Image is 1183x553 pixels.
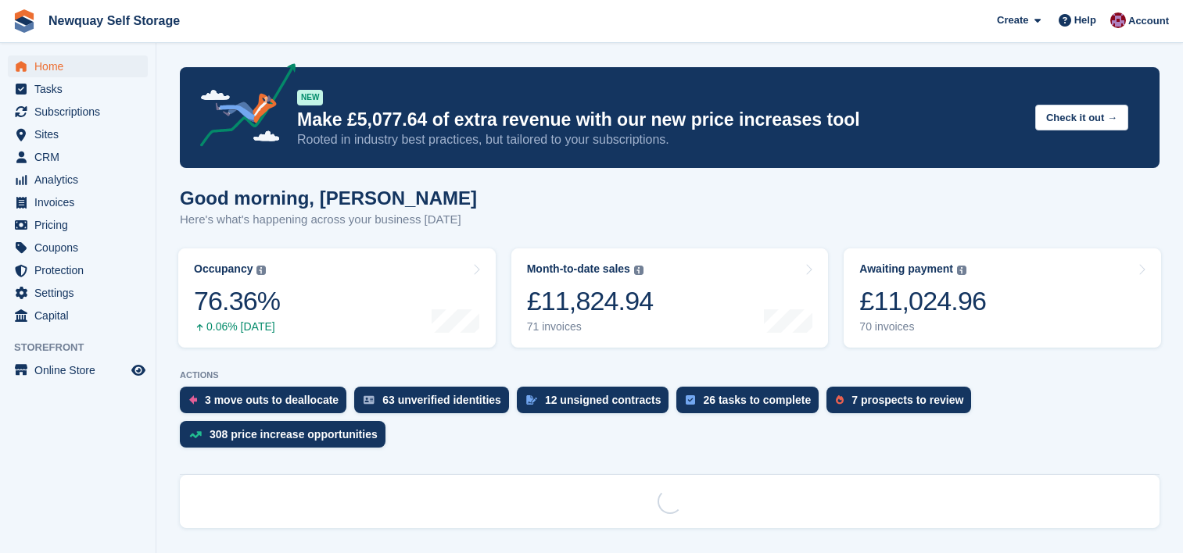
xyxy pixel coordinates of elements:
[34,282,128,304] span: Settings
[34,55,128,77] span: Home
[34,146,128,168] span: CRM
[526,395,537,405] img: contract_signature_icon-13c848040528278c33f63329250d36e43548de30e8caae1d1a13099fd9432cc5.svg
[180,421,393,455] a: 308 price increase opportunities
[14,340,156,355] span: Storefront
[527,320,654,334] div: 71 invoices
[297,109,1023,131] p: Make £5,077.64 of extra revenue with our new price increases tool
[676,387,826,421] a: 26 tasks to complete
[34,214,128,236] span: Pricing
[34,101,128,123] span: Subscriptions
[8,282,148,304] a: menu
[256,266,266,275] img: icon-info-grey-7440780725fd019a000dd9b08b2336e03edf1995a4989e88bcd33f0948082b44.svg
[180,187,477,209] h1: Good morning, [PERSON_NAME]
[210,428,378,441] div: 308 price increase opportunities
[194,320,280,334] div: 0.06% [DATE]
[364,395,375,405] img: verify_identity-adf6edd0f0f0b5bbfe63781bf79b02c33cf7c696d77639b501bdc392416b5a36.svg
[129,361,148,380] a: Preview store
[8,101,148,123] a: menu
[851,394,963,406] div: 7 prospects to review
[178,248,496,348] a: Occupancy 76.36% 0.06% [DATE]
[297,131,1023,148] p: Rooted in industry best practices, but tailored to your subscriptions.
[8,123,148,145] a: menu
[180,370,1160,380] p: ACTIONS
[194,262,253,276] div: Occupancy
[997,12,1028,28] span: Create
[1128,13,1169,29] span: Account
[34,123,128,145] span: Sites
[34,78,128,100] span: Tasks
[34,169,128,191] span: Analytics
[8,146,148,168] a: menu
[836,395,844,405] img: prospect-51fa495bee0391a8d652442698ab0144808aea92771e9ea1ae160a38d050c398.svg
[1035,105,1128,130] button: Check it out →
[703,394,811,406] div: 26 tasks to complete
[205,394,339,406] div: 3 move outs to deallocate
[826,387,979,421] a: 7 prospects to review
[634,266,643,275] img: icon-info-grey-7440780725fd019a000dd9b08b2336e03edf1995a4989e88bcd33f0948082b44.svg
[8,237,148,259] a: menu
[187,63,296,152] img: price-adjustments-announcement-icon-8257ccfd72463d97f412b2fc003d46551f7dbcb40ab6d574587a9cd5c0d94...
[382,394,501,406] div: 63 unverified identities
[180,211,477,229] p: Here's what's happening across your business [DATE]
[527,262,630,276] div: Month-to-date sales
[189,431,202,438] img: price_increase_opportunities-93ffe204e8149a01c8c9dc8f82e8f89637d9d84a8eef4429ea346261dce0b2c0.svg
[34,259,128,281] span: Protection
[8,305,148,326] a: menu
[8,169,148,191] a: menu
[8,214,148,236] a: menu
[8,191,148,213] a: menu
[957,266,966,275] img: icon-info-grey-7440780725fd019a000dd9b08b2336e03edf1995a4989e88bcd33f0948082b44.svg
[34,359,128,381] span: Online Store
[34,191,128,213] span: Invoices
[34,237,128,259] span: Coupons
[545,394,661,406] div: 12 unsigned contracts
[859,320,986,334] div: 70 invoices
[517,387,677,421] a: 12 unsigned contracts
[859,262,953,276] div: Awaiting payment
[297,90,323,105] div: NEW
[189,395,197,405] img: move_outs_to_deallocate_icon-f764333ba52eb49d3ac5e1228854f67142a1ed5810a6f6cc68b1a99e826820c5.svg
[527,285,654,317] div: £11,824.94
[1074,12,1096,28] span: Help
[42,8,186,34] a: Newquay Self Storage
[180,387,354,421] a: 3 move outs to deallocate
[34,305,128,326] span: Capital
[13,9,36,33] img: stora-icon-8386f47178a22dfd0bd8f6a31ec36ba5ce8667c1dd55bd0f319d3a0aa187defe.svg
[8,78,148,100] a: menu
[1110,12,1126,28] img: Paul Upson
[8,359,148,381] a: menu
[194,285,280,317] div: 76.36%
[8,55,148,77] a: menu
[844,248,1161,348] a: Awaiting payment £11,024.96 70 invoices
[859,285,986,317] div: £11,024.96
[8,259,148,281] a: menu
[511,248,829,348] a: Month-to-date sales £11,824.94 71 invoices
[686,395,695,405] img: task-75834270c22a3079a89374b754ae025e5fb1db73e45f91037f5363f120a921f8.svg
[354,387,517,421] a: 63 unverified identities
